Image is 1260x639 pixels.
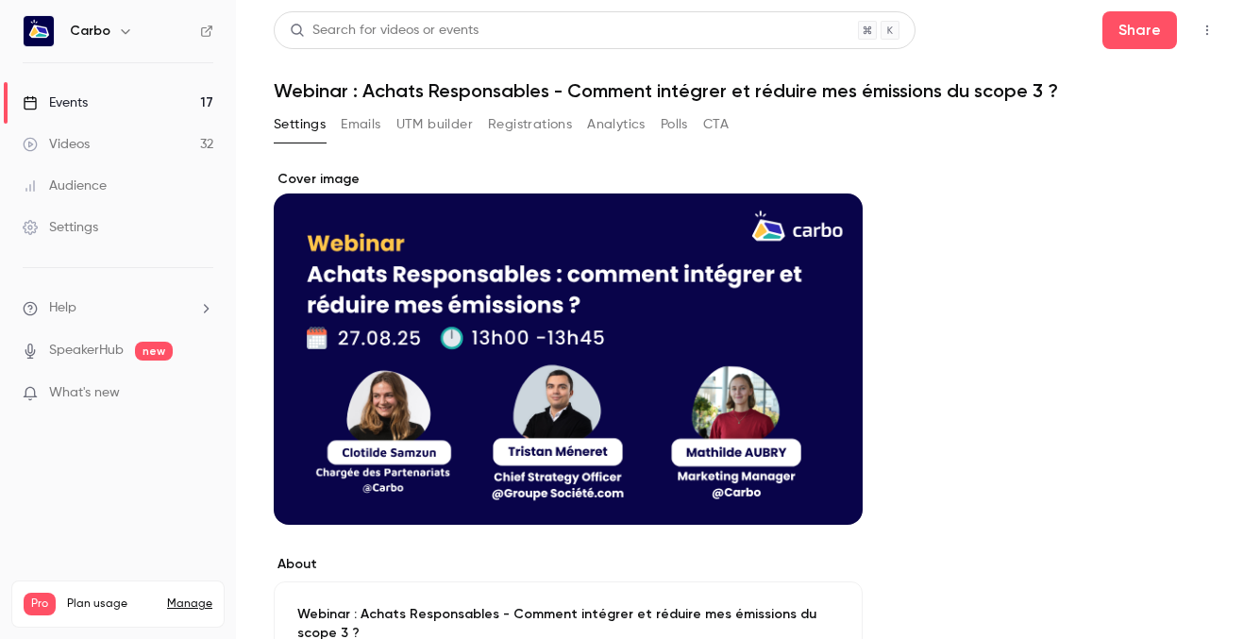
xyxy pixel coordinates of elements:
[24,16,54,46] img: Carbo
[49,383,120,403] span: What's new
[661,109,688,140] button: Polls
[49,341,124,361] a: SpeakerHub
[23,93,88,112] div: Events
[488,109,572,140] button: Registrations
[587,109,646,140] button: Analytics
[274,79,1222,102] h1: Webinar : Achats Responsables - Comment intégrer et réduire mes émissions du scope 3 ?
[167,597,212,612] a: Manage
[274,170,863,189] label: Cover image
[135,342,173,361] span: new
[191,385,213,402] iframe: Noticeable Trigger
[70,22,110,41] h6: Carbo
[49,298,76,318] span: Help
[274,170,863,525] section: Cover image
[703,109,729,140] button: CTA
[23,135,90,154] div: Videos
[67,597,156,612] span: Plan usage
[274,109,326,140] button: Settings
[23,177,107,195] div: Audience
[1102,11,1177,49] button: Share
[274,555,863,574] label: About
[396,109,473,140] button: UTM builder
[23,218,98,237] div: Settings
[290,21,479,41] div: Search for videos or events
[23,298,213,318] li: help-dropdown-opener
[341,109,380,140] button: Emails
[24,593,56,615] span: Pro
